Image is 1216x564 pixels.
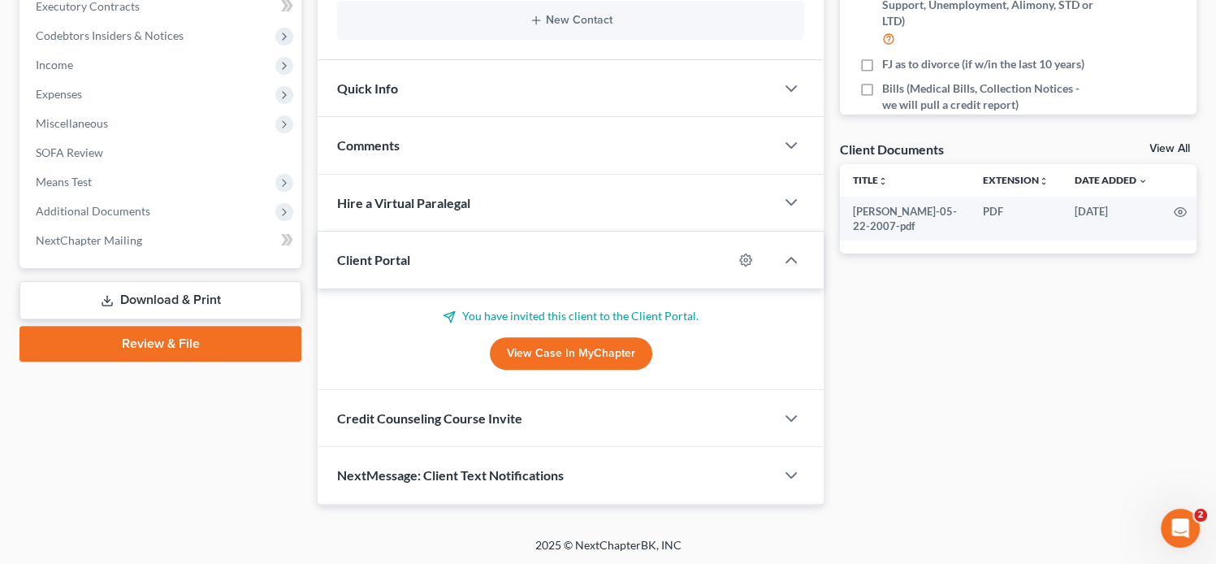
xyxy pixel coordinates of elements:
[36,28,184,42] span: Codebtors Insiders & Notices
[36,145,103,159] span: SOFA Review
[882,80,1093,113] span: Bills (Medical Bills, Collection Notices - we will pull a credit report)
[23,226,301,255] a: NextChapter Mailing
[970,197,1062,241] td: PDF
[337,467,564,483] span: NextMessage: Client Text Notifications
[337,137,400,153] span: Comments
[840,141,944,158] div: Client Documents
[337,308,804,324] p: You have invited this client to the Client Portal.
[878,176,888,186] i: unfold_more
[853,174,888,186] a: Titleunfold_more
[23,138,301,167] a: SOFA Review
[337,195,470,210] span: Hire a Virtual Paralegal
[19,326,301,362] a: Review & File
[840,197,970,241] td: [PERSON_NAME]-05-22-2007-pdf
[36,87,82,101] span: Expenses
[36,116,108,130] span: Miscellaneous
[1194,509,1207,522] span: 2
[337,252,410,267] span: Client Portal
[350,14,791,27] button: New Contact
[1075,174,1148,186] a: Date Added expand_more
[1039,176,1049,186] i: unfold_more
[36,175,92,189] span: Means Test
[36,233,142,247] span: NextChapter Mailing
[490,337,652,370] a: View Case in MyChapter
[19,281,301,319] a: Download & Print
[337,410,522,426] span: Credit Counseling Course Invite
[1161,509,1200,548] iframe: Intercom live chat
[36,58,73,72] span: Income
[1138,176,1148,186] i: expand_more
[337,80,398,96] span: Quick Info
[1149,143,1190,154] a: View All
[983,174,1049,186] a: Extensionunfold_more
[882,56,1084,72] span: FJ as to divorce (if w/in the last 10 years)
[36,204,150,218] span: Additional Documents
[1062,197,1161,241] td: [DATE]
